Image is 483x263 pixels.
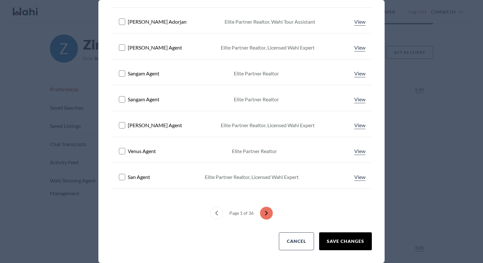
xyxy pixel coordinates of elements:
[353,121,367,129] a: View profile
[353,96,367,103] a: View profile
[232,147,277,155] div: Elite Partner Realtor
[128,173,150,181] span: San Agent
[353,44,367,51] a: View profile
[128,18,187,26] span: [PERSON_NAME] Adorjan
[128,147,156,155] span: Venus Agent
[221,44,315,51] div: Elite Partner Realtor, Licensed Wahi Expert
[210,207,223,220] button: previous page
[128,44,182,51] span: [PERSON_NAME] Agent
[205,173,299,181] div: Elite Partner Realtor, Licensed Wahi Expert
[279,232,314,250] button: Cancel
[128,70,159,77] span: Sangam Agent
[353,147,367,155] a: View profile
[225,18,315,26] div: Elite Partner Realtor, Wahi Tour Assistant
[260,207,273,220] button: next page
[353,70,367,77] a: View profile
[319,232,372,250] button: Save Changes
[353,18,367,26] a: View profile
[234,96,279,103] div: Elite Partner Realtor
[128,121,182,129] span: [PERSON_NAME] Agent
[221,121,315,129] div: Elite Partner Realtor, Licensed Wahi Expert
[353,173,367,181] a: View profile
[128,96,159,103] span: Sangam Agent
[111,207,372,220] nav: Match with an agent menu pagination
[227,207,256,220] div: Page 1 of 36
[234,70,279,77] div: Elite Partner Realtor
